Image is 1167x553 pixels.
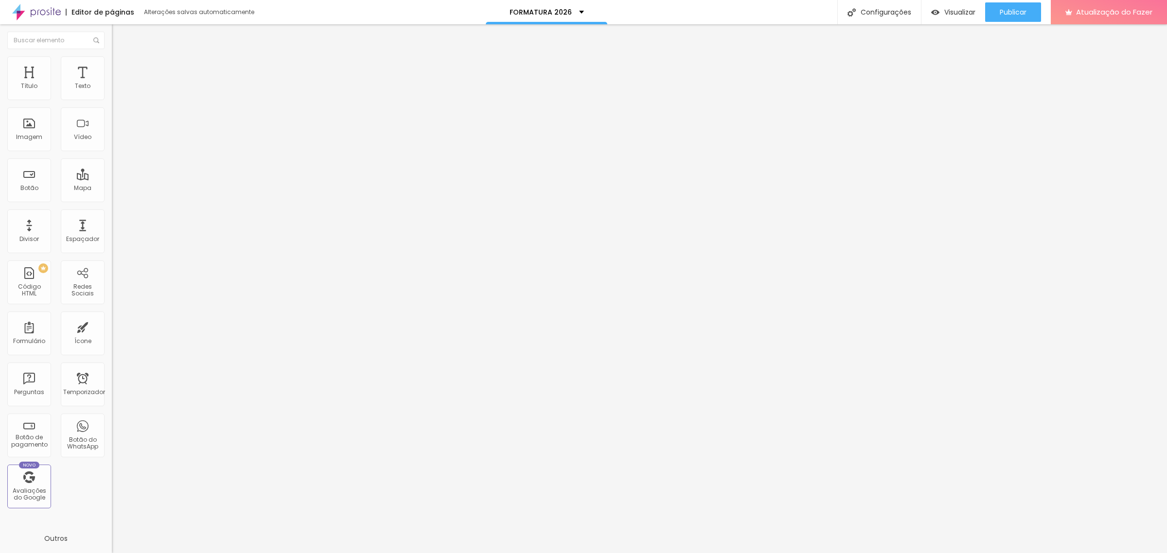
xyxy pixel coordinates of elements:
[11,433,48,448] font: Botão de pagamento
[1000,7,1026,17] font: Publicar
[71,7,134,17] font: Editor de páginas
[66,235,99,243] font: Espaçador
[19,235,39,243] font: Divisor
[14,388,44,396] font: Perguntas
[16,133,42,141] font: Imagem
[944,7,975,17] font: Visualizar
[112,24,1167,553] iframe: Editor
[1076,7,1152,17] font: Atualização do Fazer
[93,37,99,43] img: Ícone
[861,7,911,17] font: Configurações
[63,388,105,396] font: Temporizador
[71,282,94,297] font: Redes Sociais
[74,184,91,192] font: Mapa
[7,32,105,49] input: Buscar elemento
[74,133,91,141] font: Vídeo
[44,534,68,543] font: Outros
[18,282,41,297] font: Código HTML
[931,8,939,17] img: view-1.svg
[510,7,572,17] font: FORMATURA 2026
[848,8,856,17] img: Ícone
[23,462,36,468] font: Novo
[921,2,985,22] button: Visualizar
[75,82,90,90] font: Texto
[67,435,98,450] font: Botão do WhatsApp
[21,82,37,90] font: Título
[144,8,254,16] font: Alterações salvas automaticamente
[20,184,38,192] font: Botão
[13,486,46,501] font: Avaliações do Google
[13,337,45,345] font: Formulário
[74,337,91,345] font: Ícone
[985,2,1041,22] button: Publicar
